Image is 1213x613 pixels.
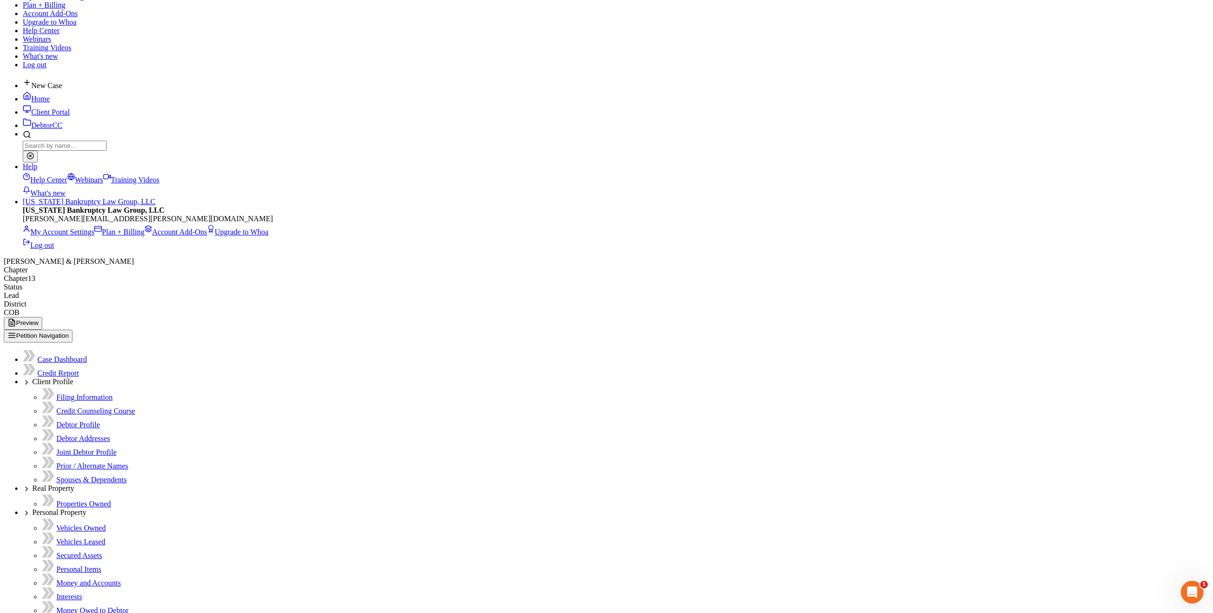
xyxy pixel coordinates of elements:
[56,462,128,470] a: Prior / Alternate Names
[31,81,62,90] span: New Case
[23,61,46,69] a: Log out
[32,378,73,386] span: Client Profile
[56,551,102,559] a: Secured Assets
[56,500,111,508] a: Properties Owned
[37,369,79,377] a: Credit Report
[56,538,106,546] a: Vehicles Leased
[23,27,60,35] a: Help Center
[23,206,164,214] strong: [US_STATE] Bankruptcy Law Group, LLC
[23,228,94,236] a: My Account Settings
[4,308,1209,317] div: COB
[28,274,36,282] span: 13
[56,434,110,442] a: Debtor Addresses
[1181,581,1204,604] iframe: Intercom live chat
[23,162,37,171] a: Help
[56,565,101,573] a: Personal Items
[23,176,67,184] a: Help Center
[56,524,106,532] a: Vehicles Owned
[23,171,1209,198] div: Help
[56,448,117,456] a: Joint Debtor Profile
[67,176,103,184] a: Webinars
[4,257,134,265] span: [PERSON_NAME] & [PERSON_NAME]
[103,176,160,184] a: Training Videos
[4,274,1209,283] div: Chapter
[23,121,63,129] a: DebtorCC
[23,141,107,151] input: Search by name...
[207,228,268,236] a: Upgrade to Whoa
[56,476,127,484] a: Spouses & Dependents
[56,393,113,401] a: Filing Information
[56,407,135,415] a: Credit Counseling Course
[4,283,1209,291] div: Status
[23,95,50,103] a: Home
[23,18,76,26] a: Upgrade to Whoa
[56,421,100,429] a: Debtor Profile
[56,593,82,601] a: Interests
[23,9,78,18] a: Account Add-Ons
[23,189,65,197] a: What's new
[23,198,155,206] a: [US_STATE] Bankruptcy Law Group, LLC
[23,44,72,52] a: Training Videos
[1200,581,1208,588] span: 1
[23,206,1209,250] div: [US_STATE] Bankruptcy Law Group, LLC
[37,355,87,363] a: Case Dashboard
[4,300,1209,308] div: District
[145,228,207,236] a: Account Add-Ons
[4,266,1209,274] div: Chapter
[56,579,121,587] a: Money and Accounts
[94,228,145,236] a: Plan + Billing
[23,35,51,43] a: Webinars
[23,108,70,116] a: Client Portal
[23,52,58,60] a: What's new
[23,215,273,223] span: [PERSON_NAME][EMAIL_ADDRESS][PERSON_NAME][DOMAIN_NAME]
[4,317,42,330] button: Preview
[32,484,74,492] span: Real Property
[4,330,72,343] button: Petition Navigation
[23,241,54,249] a: Log out
[23,1,65,9] a: Plan + Billing
[4,291,1209,300] div: Lead
[32,508,86,516] span: Personal Property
